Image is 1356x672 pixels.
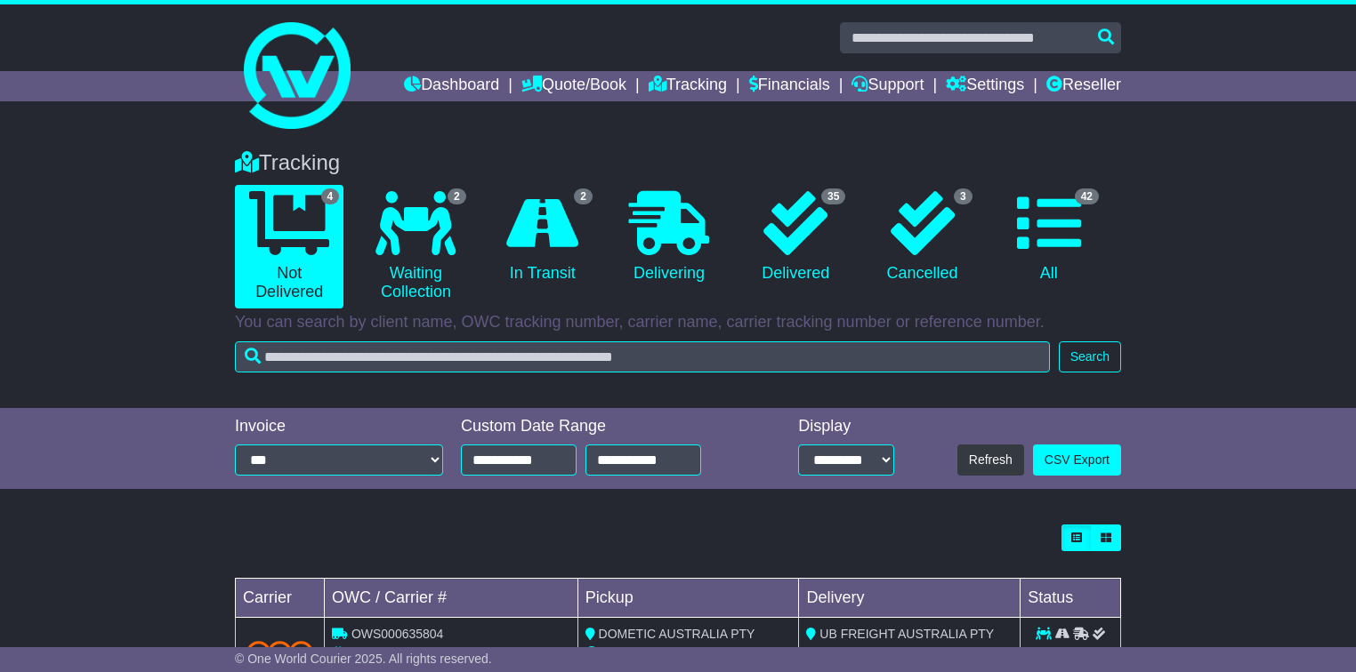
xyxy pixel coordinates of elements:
[235,313,1121,332] p: You can search by client name, OWC tracking number, carrier name, carrier tracking number or refe...
[798,417,894,436] div: Display
[235,417,443,436] div: Invoice
[806,627,993,660] span: UB FREIGHT AUSTRALIA PTY LTD
[679,645,710,660] span: 14:00
[346,645,453,660] span: OWCAU635804AU
[649,71,727,101] a: Tracking
[325,579,578,618] td: OWC / Carrier #
[995,185,1103,290] a: 42 All
[235,185,343,308] a: 4 Not Delivered
[946,71,1024,101] a: Settings
[461,417,745,436] div: Custom Date Range
[574,188,593,204] span: 2
[957,444,1024,476] button: Refresh
[741,185,850,290] a: 35 Delivered
[236,579,325,618] td: Carrier
[1021,579,1121,618] td: Status
[351,627,444,641] span: OWS000635804
[1046,71,1121,101] a: Reseller
[585,644,792,662] div: - (ETA)
[799,579,1021,618] td: Delivery
[577,579,799,618] td: Pickup
[361,185,470,308] a: 2 Waiting Collection
[1075,188,1099,204] span: 42
[404,71,499,101] a: Dashboard
[321,188,340,204] span: 4
[852,71,924,101] a: Support
[488,185,597,290] a: 2 In Transit
[448,188,466,204] span: 2
[599,627,755,641] span: DOMETIC AUSTRALIA PTY
[226,150,1130,176] div: Tracking
[749,71,830,101] a: Financials
[644,645,675,660] span: 07:30
[1033,444,1121,476] a: CSV Export
[868,185,976,290] a: 3 Cancelled
[615,185,723,290] a: Delivering
[821,188,845,204] span: 35
[601,645,641,660] span: [DATE]
[246,641,313,665] img: TNT_Domestic.png
[1059,341,1121,372] button: Search
[521,71,626,101] a: Quote/Book
[954,188,973,204] span: 3
[235,652,492,666] span: © One World Courier 2025. All rights reserved.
